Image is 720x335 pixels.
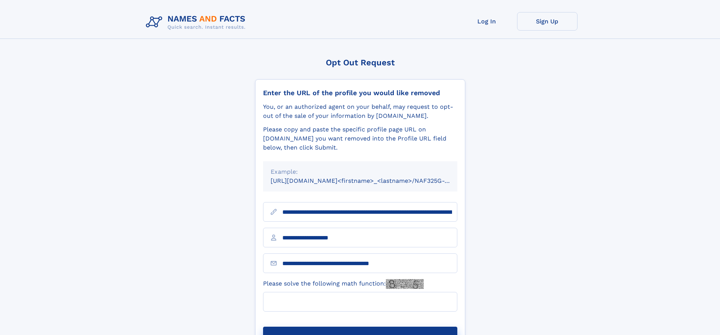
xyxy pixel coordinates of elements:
[457,12,517,31] a: Log In
[271,177,472,184] small: [URL][DOMAIN_NAME]<firstname>_<lastname>/NAF325G-xxxxxxxx
[263,125,457,152] div: Please copy and paste the specific profile page URL on [DOMAIN_NAME] you want removed into the Pr...
[263,102,457,120] div: You, or an authorized agent on your behalf, may request to opt-out of the sale of your informatio...
[143,12,252,32] img: Logo Names and Facts
[271,167,450,176] div: Example:
[263,279,424,289] label: Please solve the following math function:
[517,12,578,31] a: Sign Up
[255,58,465,67] div: Opt Out Request
[263,89,457,97] div: Enter the URL of the profile you would like removed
